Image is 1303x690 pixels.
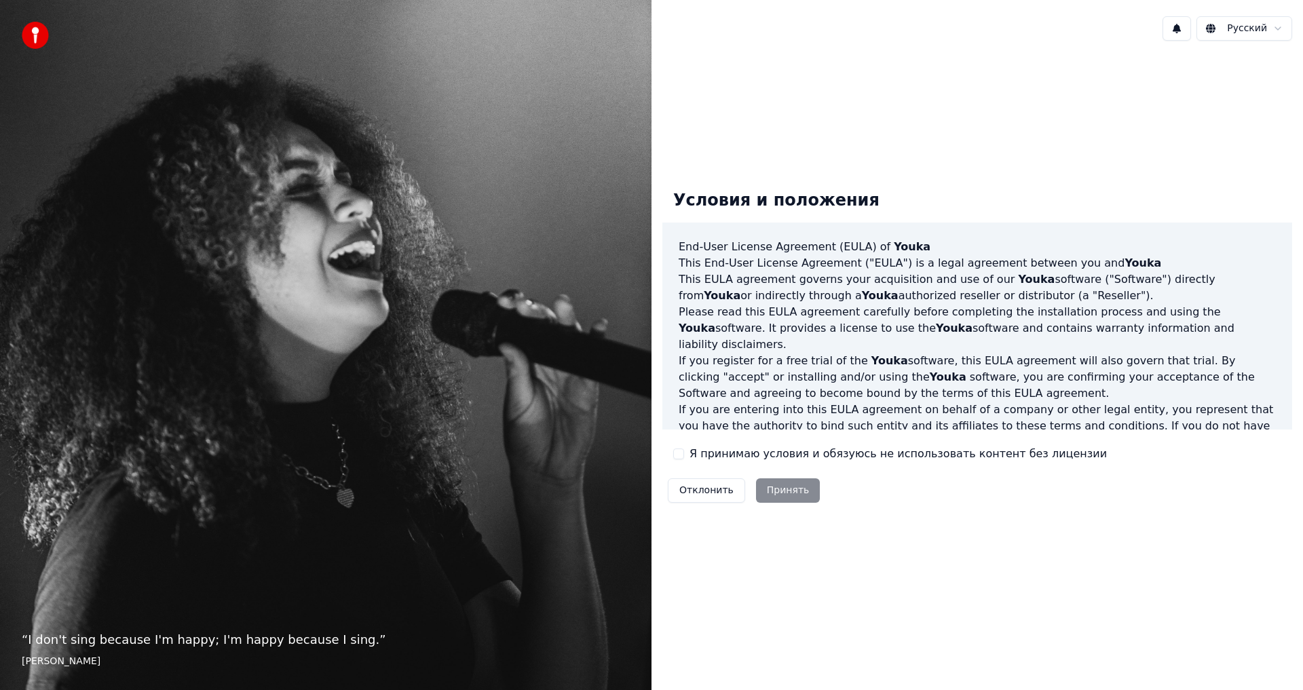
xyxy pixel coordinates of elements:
[679,353,1276,402] p: If you register for a free trial of the software, this EULA agreement will also govern that trial...
[704,289,740,302] span: Youka
[22,22,49,49] img: youka
[679,304,1276,353] p: Please read this EULA agreement carefully before completing the installation process and using th...
[679,255,1276,271] p: This End-User License Agreement ("EULA") is a legal agreement between you and
[22,630,630,649] p: “ I don't sing because I'm happy; I'm happy because I sing. ”
[679,239,1276,255] h3: End-User License Agreement (EULA) of
[894,240,930,253] span: Youka
[662,179,890,223] div: Условия и положения
[690,446,1107,462] label: Я принимаю условия и обязуюсь не использовать контент без лицензии
[668,478,745,503] button: Отклонить
[936,322,972,334] span: Youka
[930,370,966,383] span: Youka
[862,289,899,302] span: Youka
[679,322,715,334] span: Youka
[1018,273,1055,286] span: Youka
[22,655,630,668] footer: [PERSON_NAME]
[1125,256,1161,269] span: Youka
[871,354,908,367] span: Youka
[679,402,1276,467] p: If you are entering into this EULA agreement on behalf of a company or other legal entity, you re...
[679,271,1276,304] p: This EULA agreement governs your acquisition and use of our software ("Software") directly from o...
